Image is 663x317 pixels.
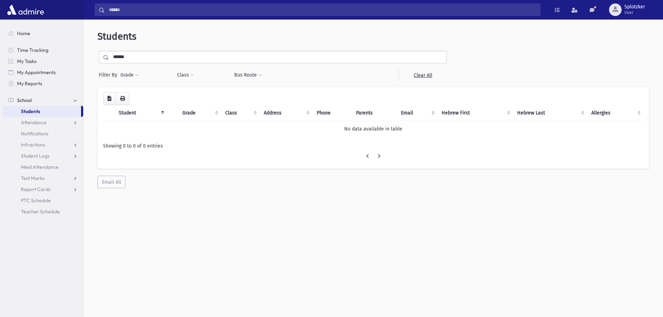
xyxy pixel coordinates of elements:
a: Home [3,28,83,39]
a: Notifications [3,128,83,139]
a: Report Cards [3,184,83,195]
span: Splotzker [624,4,645,10]
span: My Reports [17,80,42,87]
a: Students [3,106,81,117]
th: Email: activate to sort column ascending [397,105,437,121]
a: Student Logs [3,150,83,161]
span: School [17,97,32,103]
img: AdmirePro [6,3,46,17]
a: My Tasks [3,56,83,67]
input: Search [105,3,540,16]
th: Hebrew First: activate to sort column ascending [437,105,513,121]
span: User [624,10,645,15]
th: Allergies: activate to sort column ascending [587,105,644,121]
span: My Tasks [17,58,37,64]
th: Class: activate to sort column ascending [221,105,260,121]
a: My Reports [3,78,83,89]
td: No data available in table [103,121,644,137]
span: Students [97,31,136,42]
div: Showing 0 to 0 of 0 entries [103,142,644,150]
span: Filter By [99,71,120,79]
a: Infractions [3,139,83,150]
span: My Appointments [17,69,56,76]
span: Test Marks [21,175,45,181]
button: Email All [97,176,126,188]
span: Infractions [21,142,45,148]
a: Teacher Schedule [3,206,83,217]
button: CSV [103,93,116,105]
button: Grade [120,69,139,81]
th: Address: activate to sort column ascending [260,105,313,121]
span: Home [17,30,30,37]
span: Report Cards [21,186,50,192]
button: Bus Route [234,69,262,81]
span: Students [21,108,40,114]
th: Hebrew Last: activate to sort column ascending [513,105,587,121]
span: Student Logs [21,153,49,159]
th: Phone [313,105,352,121]
span: Attendance [21,119,47,126]
th: Parents [352,105,397,121]
a: Test Marks [3,173,83,184]
a: School [3,95,83,106]
button: Class [177,69,194,81]
a: Attendance [3,117,83,128]
span: Teacher Schedule [21,208,60,215]
a: Time Tracking [3,45,83,56]
a: Meal Attendance [3,161,83,173]
a: PTC Schedule [3,195,83,206]
th: Student: activate to sort column descending [115,105,167,121]
button: Print [116,93,129,105]
a: My Appointments [3,67,83,78]
span: PTC Schedule [21,197,51,204]
span: Meal Attendance [21,164,58,170]
span: Time Tracking [17,47,48,53]
span: Notifications [21,130,48,137]
a: Clear All [398,69,447,81]
th: Grade: activate to sort column ascending [178,105,221,121]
